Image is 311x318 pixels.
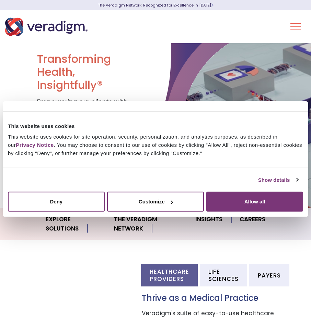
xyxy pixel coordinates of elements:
span: Learn More [211,2,214,8]
a: Insights [187,211,231,228]
button: Toggle Navigation Menu [290,18,301,36]
h1: Transforming Health, Insightfully® [37,52,130,92]
button: Allow all [206,192,303,212]
h3: Thrive as a Medical Practice [142,293,274,303]
a: The Veradigm Network [106,211,187,237]
li: Life Sciences [200,264,247,286]
div: This website uses cookies [8,122,303,130]
span: Empowering our clients with trusted data, insights, and solutions to help reduce costs and improv... [37,97,127,156]
a: Careers [231,211,274,228]
button: Deny [8,192,105,212]
a: The Veradigm Network: Recognized for Excellence in [DATE]Learn More [98,2,214,8]
li: Payers [249,264,289,286]
button: Customize [107,192,204,212]
a: Explore Solutions [37,211,106,237]
a: Show details [258,176,298,184]
img: Veradigm logo [5,15,88,38]
a: Privacy Notice [16,142,54,148]
div: This website uses cookies for site operation, security, personalization, and analytics purposes, ... [8,133,303,157]
li: Healthcare Providers [141,264,198,286]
